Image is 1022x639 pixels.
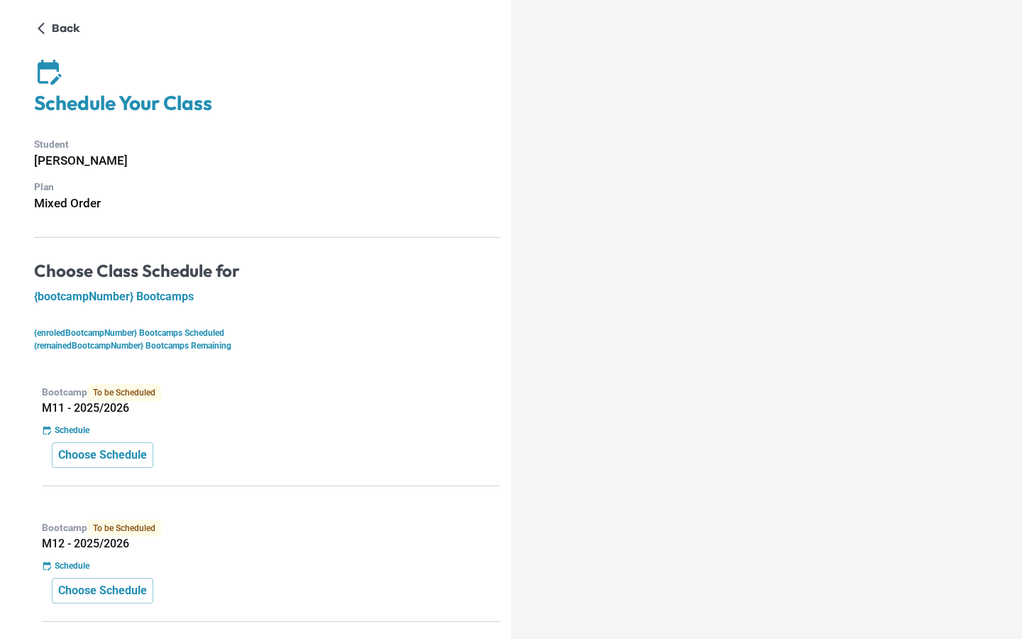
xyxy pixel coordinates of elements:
[52,578,153,603] button: Choose Schedule
[42,401,500,415] h5: M11 - 2025/2026
[34,194,500,213] h6: Mixed Order
[58,447,147,464] p: Choose Schedule
[34,151,500,170] h6: [PERSON_NAME]
[34,290,500,304] h5: {bootcampNumber} Bootcamps
[34,137,500,152] p: Student
[42,537,500,551] h5: M12 - 2025/2026
[42,384,500,401] p: Bootcamp
[55,559,89,572] p: Schedule
[34,327,500,339] p: {enroledBootcampNumber} Bootcamps Scheduled
[55,424,89,437] p: Schedule
[87,520,161,537] span: To be Scheduled
[42,520,500,537] p: Bootcamp
[34,17,86,40] button: Back
[87,384,161,401] span: To be Scheduled
[34,261,500,282] h4: Choose Class Schedule for
[58,582,147,599] p: Choose Schedule
[34,180,500,195] p: Plan
[34,339,500,352] p: {remainedBootcampNumber} Bootcamps Remaining
[52,20,80,37] p: Back
[52,442,153,468] button: Choose Schedule
[34,91,500,116] h4: Schedule Your Class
